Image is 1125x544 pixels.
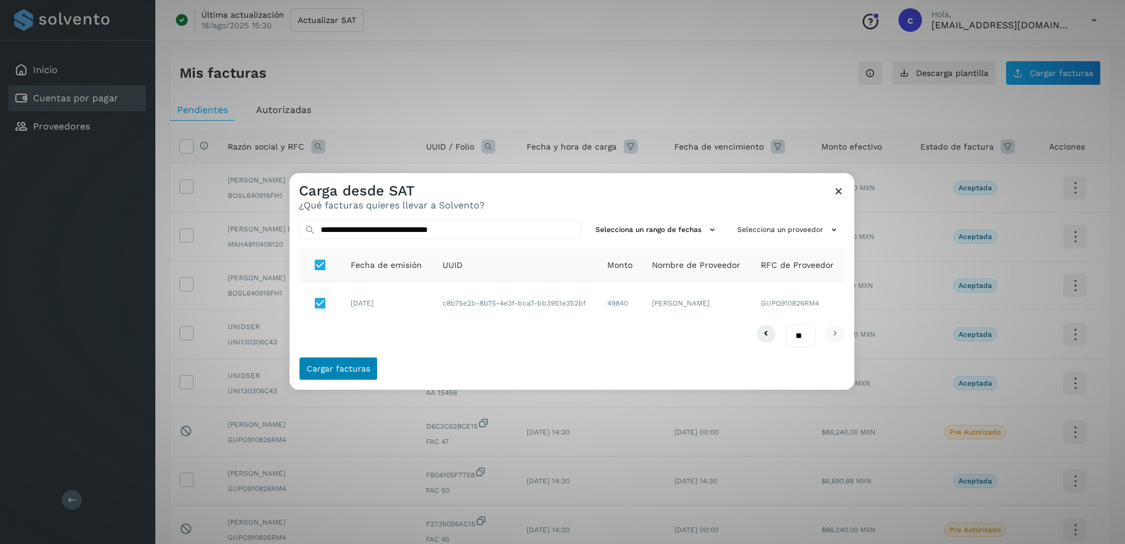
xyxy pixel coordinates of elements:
p: ¿Qué facturas quieres llevar a Solvento? [299,200,485,211]
button: Cargar facturas [299,357,378,380]
span: UUID [442,259,462,271]
td: [DATE] [341,282,433,324]
td: c8b75e2b-8b75-4e3f-bca7-bb3951e352bf [433,282,598,324]
span: Cargar facturas [307,364,370,373]
button: Selecciona un rango de fechas [591,220,723,240]
span: Fecha de emisión [351,259,422,271]
span: Nombre de Proveedor [652,259,740,271]
span: Monto [607,259,633,271]
td: [PERSON_NAME] [643,282,751,324]
h3: Carga desde SAT [299,183,485,200]
button: Selecciona un proveedor [733,220,845,240]
td: GUPO910826RM4 [751,282,845,324]
span: RFC de Proveedor [761,259,834,271]
td: 49840 [598,282,643,324]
